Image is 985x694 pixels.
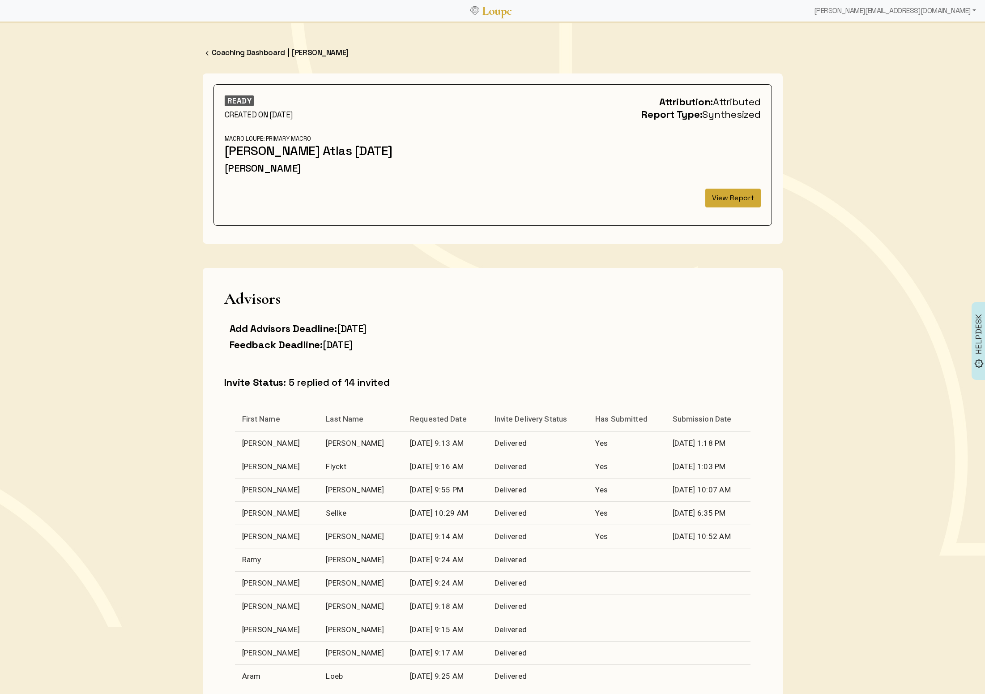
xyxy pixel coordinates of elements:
td: [DATE] 9:25 AM [403,664,487,688]
td: Delivered [487,501,588,525]
span: Add Advisors Deadline: [230,322,337,335]
td: [DATE] 9:24 AM [403,571,487,595]
img: FFFF [203,49,212,58]
th: Invite Delivery Status [487,406,588,431]
h3: [DATE] [230,338,487,351]
td: Yes [588,501,665,525]
td: Sellke [319,501,403,525]
img: brightness_alert_FILL0_wght500_GRAD0_ops.svg [974,358,984,368]
td: Delivered [487,664,588,688]
button: View Report [705,189,761,207]
h1: Advisors [224,289,761,308]
td: [DATE] 9:13 AM [403,431,487,455]
th: Submission Date [665,406,750,431]
td: Yes [588,455,665,478]
div: [PERSON_NAME][EMAIL_ADDRESS][DOMAIN_NAME] [810,2,980,20]
td: Delivered [487,571,588,595]
td: [PERSON_NAME] [235,478,319,501]
td: [DATE] 9:16 AM [403,455,487,478]
td: [PERSON_NAME] [235,525,319,548]
h3: [PERSON_NAME] [225,162,396,174]
td: Delivered [487,548,588,571]
td: [DATE] 9:55 PM [403,478,487,501]
td: [DATE] 10:52 AM [665,525,750,548]
span: CREATED ON [DATE] [225,110,293,120]
span: | [288,47,290,58]
span: Feedback Deadline: [230,338,323,351]
div: Macro Loupe: Primary Macro [225,135,396,143]
td: Loeb [319,664,403,688]
td: [DATE] 10:29 AM [403,501,487,525]
td: [PERSON_NAME] [319,525,403,548]
h3: : 5 replied of 14 invited [224,376,761,388]
h2: [PERSON_NAME] Atlas [DATE] [225,143,396,158]
td: [DATE] 6:35 PM [665,501,750,525]
th: Has Submitted [588,406,665,431]
td: [PERSON_NAME] [319,548,403,571]
td: [DATE] 9:15 AM [403,618,487,641]
td: [DATE] 9:14 AM [403,525,487,548]
td: [DATE] 9:24 AM [403,548,487,571]
img: Loupe Logo [470,6,479,15]
span: Invite Status [224,376,284,388]
th: Requested Date [403,406,487,431]
a: Loupe [479,3,515,19]
td: [PERSON_NAME] [235,595,319,618]
a: [PERSON_NAME] [292,47,348,57]
td: [PERSON_NAME] [235,618,319,641]
td: Yes [588,431,665,455]
td: [DATE] 1:18 PM [665,431,750,455]
span: Synthesized [702,108,760,121]
td: Flyckt [319,455,403,478]
td: [PERSON_NAME] [235,455,319,478]
td: Delivered [487,455,588,478]
td: [PERSON_NAME] [319,618,403,641]
td: [PERSON_NAME] [319,431,403,455]
td: [PERSON_NAME] [235,571,319,595]
td: Delivered [487,641,588,664]
td: [DATE] 9:17 AM [403,641,487,664]
td: [PERSON_NAME] [319,478,403,501]
th: First Name [235,406,319,431]
div: READY [225,95,254,106]
td: Delivered [487,525,588,548]
td: [PERSON_NAME] [319,595,403,618]
span: Attributed [713,95,760,108]
span: Report Type: [641,108,702,121]
td: Ramy [235,548,319,571]
td: [PERSON_NAME] [235,641,319,664]
td: Delivered [487,618,588,641]
a: Coaching Dashboard [212,47,285,57]
td: [DATE] 9:18 AM [403,595,487,618]
td: Aram [235,664,319,688]
td: [PERSON_NAME] [319,571,403,595]
th: Last Name [319,406,403,431]
td: Yes [588,525,665,548]
td: [PERSON_NAME] [235,501,319,525]
td: Delivered [487,431,588,455]
td: [PERSON_NAME] [235,431,319,455]
td: Delivered [487,478,588,501]
h3: [DATE] [230,322,487,335]
td: [DATE] 1:03 PM [665,455,750,478]
td: [PERSON_NAME] [319,641,403,664]
td: Yes [588,478,665,501]
span: Attribution: [659,95,713,108]
td: [DATE] 10:07 AM [665,478,750,501]
td: Delivered [487,595,588,618]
